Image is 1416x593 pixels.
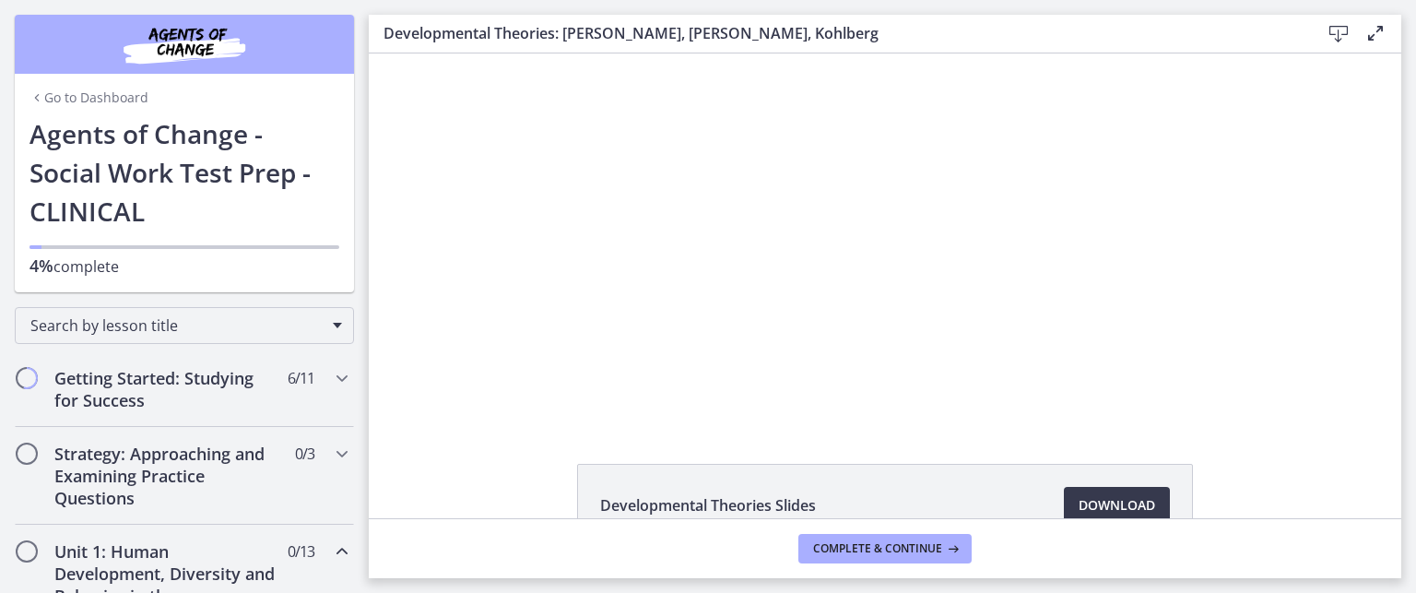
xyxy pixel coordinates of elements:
[1064,487,1170,524] a: Download
[369,53,1401,421] iframe: Video Lesson
[74,22,295,66] img: Agents of Change
[288,367,314,389] span: 6 / 11
[813,541,942,556] span: Complete & continue
[29,255,339,278] p: complete
[798,534,972,563] button: Complete & continue
[30,315,324,336] span: Search by lesson title
[600,494,816,516] span: Developmental Theories Slides
[54,367,279,411] h2: Getting Started: Studying for Success
[54,443,279,509] h2: Strategy: Approaching and Examining Practice Questions
[29,255,53,277] span: 4%
[295,443,314,465] span: 0 / 3
[29,114,339,231] h1: Agents of Change - Social Work Test Prep - CLINICAL
[1079,494,1155,516] span: Download
[29,89,148,107] a: Go to Dashboard
[15,307,354,344] div: Search by lesson title
[383,22,1291,44] h3: Developmental Theories: [PERSON_NAME], [PERSON_NAME], Kohlberg
[288,540,314,563] span: 0 / 13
